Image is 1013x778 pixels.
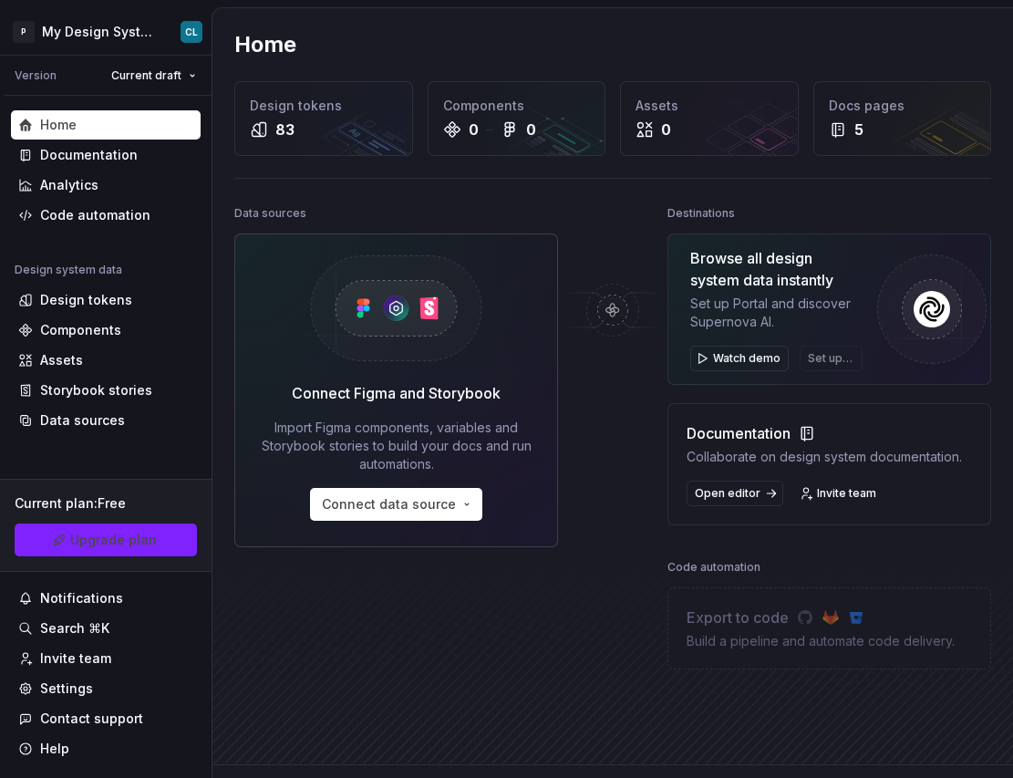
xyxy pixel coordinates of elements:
button: Watch demo [690,346,789,371]
span: Connect data source [322,495,456,513]
button: Connect data source [310,488,482,521]
a: Assets [11,346,201,375]
a: Code automation [11,201,201,230]
a: Components [11,316,201,345]
div: CL [185,25,198,39]
div: Set up Portal and discover Supernova AI. [690,295,863,331]
div: Code automation [667,555,760,580]
a: Analytics [11,171,201,200]
div: Import Figma components, variables and Storybook stories to build your docs and run automations. [261,419,532,473]
div: Build a pipeline and automate code delivery. [687,632,955,650]
a: Docs pages5 [813,81,992,156]
a: Storybook stories [11,376,201,405]
div: Settings [40,679,93,698]
button: Notifications [11,584,201,613]
button: Help [11,734,201,763]
a: Data sources [11,406,201,435]
div: P [13,21,35,43]
h2: Home [234,30,296,59]
div: Documentation [40,146,138,164]
span: Invite team [817,486,876,501]
div: Code automation [40,206,150,224]
div: 0 [526,119,536,140]
div: Design tokens [250,97,398,115]
a: Open editor [687,481,783,506]
div: Current plan : Free [15,494,197,513]
div: Collaborate on design system documentation. [687,448,962,466]
div: Documentation [687,422,962,444]
div: Invite team [40,649,111,668]
button: PMy Design SystemCL [4,12,208,51]
div: Components [443,97,591,115]
div: Connect Figma and Storybook [292,382,501,404]
a: Home [11,110,201,140]
button: Contact support [11,704,201,733]
div: Destinations [667,201,735,226]
div: Export to code [687,607,955,628]
button: Current draft [103,63,204,88]
a: Invite team [11,644,201,673]
a: Invite team [794,481,884,506]
div: 0 [661,119,671,140]
div: Components [40,321,121,339]
div: Browse all design system data instantly [690,247,863,291]
button: Search ⌘K [11,614,201,643]
div: Analytics [40,176,98,194]
div: 5 [854,119,863,140]
div: Contact support [40,710,143,728]
div: Docs pages [829,97,977,115]
div: Data sources [234,201,306,226]
div: Data sources [40,411,125,430]
div: Home [40,116,77,134]
div: Version [15,68,57,83]
a: Design tokens [11,285,201,315]
button: Upgrade plan [15,524,197,556]
a: Settings [11,674,201,703]
div: 83 [275,119,295,140]
div: Search ⌘K [40,619,109,638]
div: Storybook stories [40,381,152,399]
div: Assets [40,351,83,369]
a: Design tokens83 [234,81,413,156]
div: Design system data [15,263,122,277]
div: Help [40,740,69,758]
div: 0 [469,119,479,140]
span: Open editor [695,486,760,501]
div: My Design System [42,23,159,41]
span: Current draft [111,68,181,83]
a: Assets0 [620,81,799,156]
div: Assets [636,97,783,115]
div: Notifications [40,589,123,607]
span: Watch demo [713,351,780,366]
a: Components00 [428,81,606,156]
div: Design tokens [40,291,132,309]
a: Documentation [11,140,201,170]
span: Upgrade plan [70,531,157,549]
